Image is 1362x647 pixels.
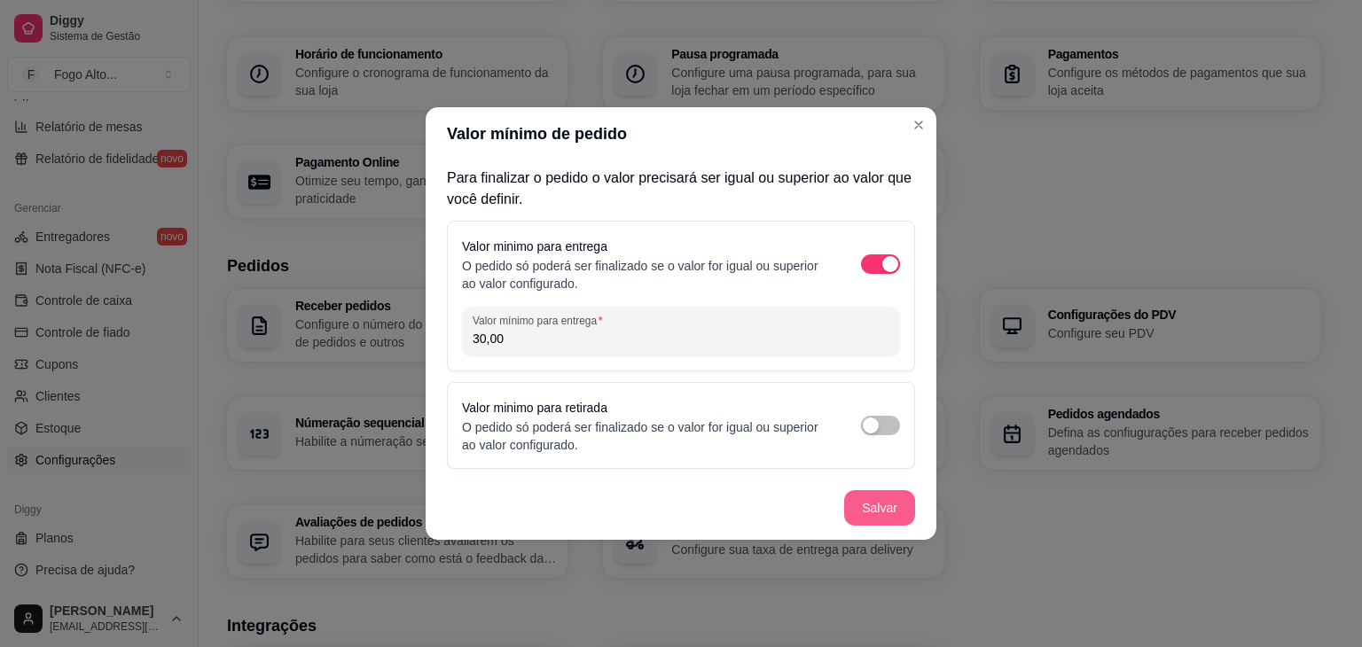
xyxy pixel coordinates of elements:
p: Para finalizar o pedido o valor precisará ser igual ou superior ao valor que você definir. [447,168,915,210]
button: Salvar [844,490,915,526]
button: Close [904,111,933,139]
label: Valor minimo para retirada [462,401,607,415]
label: Valor minimo para entrega [462,239,607,253]
header: Valor mínimo de pedido [426,107,936,160]
input: Valor mínimo para entrega [473,330,889,347]
label: Valor mínimo para entrega [473,313,608,328]
p: O pedido só poderá ser finalizado se o valor for igual ou superior ao valor configurado. [462,418,826,454]
p: O pedido só poderá ser finalizado se o valor for igual ou superior ao valor configurado. [462,257,826,292]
